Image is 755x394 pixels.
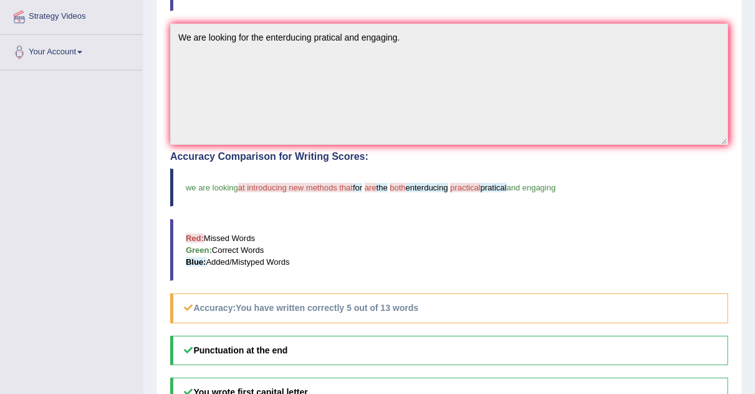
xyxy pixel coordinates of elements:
[377,183,388,192] span: the
[186,234,204,243] b: Red:
[170,151,728,162] h4: Accuracy Comparison for Writing Scores:
[238,183,353,192] span: at introducing new methods that
[450,183,480,192] span: practical
[186,245,212,255] b: Green:
[1,35,143,66] a: Your Account
[170,336,728,365] h5: Punctuation at the end
[236,303,418,313] b: You have written correctly 5 out of 13 words
[353,183,362,192] span: for
[406,183,448,192] span: enterducing
[186,257,206,267] b: Blue:
[170,293,728,323] h5: Accuracy:
[390,183,405,192] span: both
[186,183,238,192] span: we are looking
[170,219,728,281] blockquote: Missed Words Correct Words Added/Mistyped Words
[481,183,507,192] span: pratical
[365,183,377,192] span: are
[507,183,556,192] span: and engaging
